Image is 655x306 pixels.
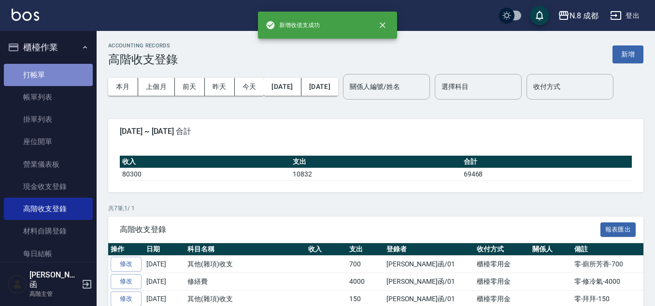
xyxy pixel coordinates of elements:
h5: [PERSON_NAME]函 [29,270,79,290]
a: 新增 [612,49,643,58]
div: N.8 成都 [570,10,598,22]
td: [PERSON_NAME]函/01 [384,273,474,291]
button: 登出 [606,7,643,25]
button: [DATE] [301,78,338,96]
button: 上個月 [138,78,175,96]
th: 日期 [144,243,185,256]
button: 昨天 [205,78,235,96]
button: close [372,15,393,36]
td: 櫃檯零用金 [474,273,530,291]
button: save [530,6,549,25]
a: 報表匯出 [600,224,636,233]
th: 收入 [120,156,290,168]
td: 69468 [461,168,632,180]
span: 高階收支登錄 [120,225,600,234]
p: 共 7 筆, 1 / 1 [108,204,643,213]
th: 支出 [290,156,461,168]
td: 4000 [347,273,384,291]
th: 支出 [347,243,384,256]
a: 修改 [111,274,142,289]
h3: 高階收支登錄 [108,53,178,66]
span: 新增收借支成功 [266,20,320,30]
th: 關係人 [530,243,572,256]
button: N.8 成都 [554,6,602,26]
th: 合計 [461,156,632,168]
p: 高階主管 [29,290,79,298]
a: 每日結帳 [4,243,93,265]
button: 報表匯出 [600,222,636,237]
th: 收入 [306,243,347,256]
th: 操作 [108,243,144,256]
button: 新增 [612,45,643,63]
button: 本月 [108,78,138,96]
span: [DATE] ~ [DATE] 合計 [120,127,632,136]
td: [DATE] [144,273,185,291]
a: 打帳單 [4,64,93,86]
img: Logo [12,9,39,21]
a: 營業儀表板 [4,153,93,175]
a: 修改 [111,257,142,272]
h2: ACCOUNTING RECORDS [108,43,178,49]
td: 700 [347,256,384,273]
td: 其他(雜項)收支 [185,256,306,273]
a: 高階收支登錄 [4,198,93,220]
a: 掛單列表 [4,108,93,131]
td: 10832 [290,168,461,180]
td: [PERSON_NAME]函/01 [384,256,474,273]
button: 前天 [175,78,205,96]
button: 今天 [235,78,264,96]
td: 櫃檯零用金 [474,256,530,273]
a: 帳單列表 [4,86,93,108]
a: 材料自購登錄 [4,220,93,242]
a: 座位開單 [4,131,93,153]
img: Person [8,275,27,294]
td: 80300 [120,168,290,180]
button: 櫃檯作業 [4,35,93,60]
a: 現金收支登錄 [4,175,93,198]
th: 科目名稱 [185,243,306,256]
td: 修繕費 [185,273,306,291]
th: 收付方式 [474,243,530,256]
th: 登錄者 [384,243,474,256]
button: [DATE] [264,78,301,96]
td: [DATE] [144,256,185,273]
